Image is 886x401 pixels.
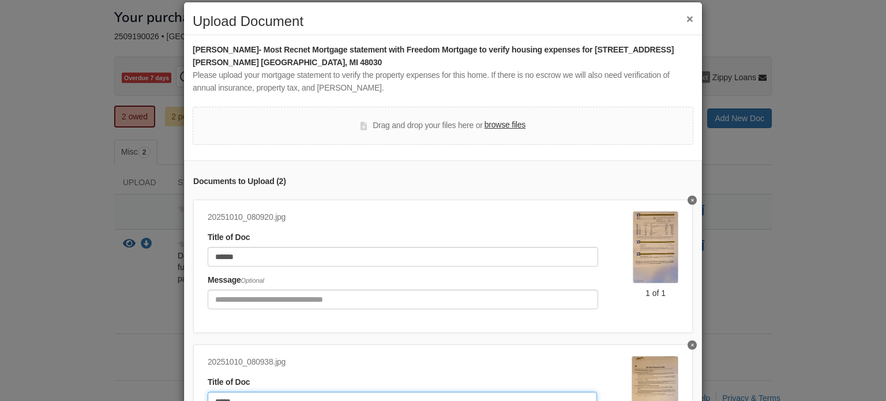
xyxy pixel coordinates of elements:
div: 1 of 1 [633,287,678,299]
img: 20251010_080920.jpg [633,211,678,283]
span: Optional [241,277,264,284]
div: [PERSON_NAME]- Most Recnet Mortgage statement with Freedom Mortgage to verify housing expenses fo... [193,44,693,69]
div: Drag and drop your files here or [361,119,525,133]
div: 20251010_080938.jpg [208,356,597,369]
label: Message [208,274,264,287]
h2: Upload Document [193,14,693,29]
label: Title of Doc [208,231,250,244]
button: Delete page3 [688,340,697,350]
label: Title of Doc [208,376,250,389]
input: Document Title [208,247,598,267]
input: Include any comments on this document [208,290,598,309]
div: Please upload your mortgage statement to verify the property expenses for this home. If there is ... [193,69,693,95]
div: Documents to Upload ( 2 ) [193,175,693,188]
div: 20251010_080920.jpg [208,211,598,224]
label: browse files [485,119,525,132]
button: Delete page 2 [688,196,697,205]
button: × [686,13,693,25]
